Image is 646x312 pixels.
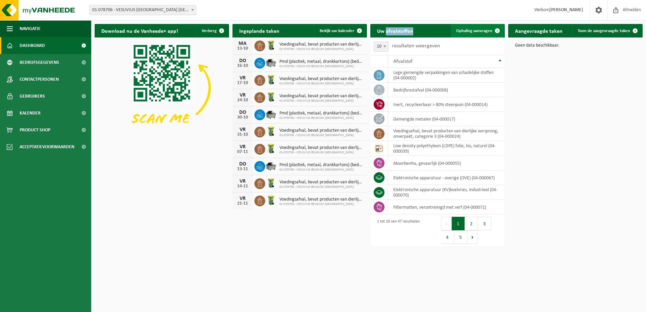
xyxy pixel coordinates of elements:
span: Voedingsafval, bevat producten van dierlijke oorsprong, onverpakt, categorie 3 [279,180,364,185]
button: Verberg [196,24,228,37]
span: 01-078706 - VESUVIUS BELGIUM [GEOGRAPHIC_DATA] [279,99,364,103]
button: 1 [452,217,465,230]
img: WB-5000-GAL-GY-01 [265,57,277,68]
a: Toon de aangevraagde taken [572,24,642,37]
button: Previous [441,217,452,230]
p: Geen data beschikbaar. [515,43,636,48]
div: VR [236,196,249,201]
div: 17-10 [236,81,249,85]
span: 01-078706 - VESUVIUS BELGIUM [GEOGRAPHIC_DATA] [279,47,364,51]
div: 1 tot 10 van 47 resultaten [374,216,420,244]
div: VR [236,144,249,150]
td: low density polyethyleen (LDPE) folie, los, naturel (04-000039) [388,141,505,156]
td: inert, recycleerbaar > 80% steenpuin (04-000014) [388,97,505,112]
div: VR [236,179,249,184]
img: WB-0140-HPE-GN-50 [265,177,277,189]
span: Bedrijfsgegevens [20,54,59,71]
td: elektronische apparatuur (KV)koelvries, industrieel (04-000070) [388,185,505,200]
img: WB-0140-HPE-GN-50 [265,91,277,103]
span: Kalender [20,105,41,122]
span: Pmd (plastiek, metaal, drankkartons) (bedrijven) [279,111,364,116]
span: Toon de aangevraagde taken [578,29,630,33]
div: 21-11 [236,201,249,206]
span: Contactpersonen [20,71,59,88]
a: Bekijk uw kalender [314,24,366,37]
td: voedingsafval, bevat producten van dierlijke oorsprong, onverpakt, categorie 3 (04-000024) [388,126,505,141]
button: 3 [478,217,491,230]
img: WB-0140-HPE-GN-50 [265,126,277,137]
span: 01-078706 - VESUVIUS BELGIUM [GEOGRAPHIC_DATA] [279,185,364,189]
span: Voedingsafval, bevat producten van dierlijke oorsprong, onverpakt, categorie 3 [279,145,364,151]
span: Product Shop [20,122,50,138]
div: 07-11 [236,150,249,154]
span: Voedingsafval, bevat producten van dierlijke oorsprong, onverpakt, categorie 3 [279,128,364,133]
div: 16-10 [236,63,249,68]
span: 01-078706 - VESUVIUS BELGIUM NV - OOSTENDE [90,5,196,15]
td: filtermatten, verontreinigd met verf (04-000071) [388,200,505,214]
button: 2 [465,217,478,230]
div: VR [236,75,249,81]
span: 10 [374,42,389,52]
img: WB-5000-GAL-GY-01 [265,108,277,120]
td: absorbentia, gevaarlijk (04-000055) [388,156,505,171]
strong: [PERSON_NAME] [549,7,583,12]
img: WB-5000-GAL-GY-01 [265,160,277,172]
div: 13-10 [236,46,249,51]
td: gemengde metalen (04-000017) [388,112,505,126]
span: 01-078706 - VESUVIUS BELGIUM NV - OOSTENDE [89,5,196,15]
button: 4 [441,230,454,244]
div: DO [236,161,249,167]
span: 01-078706 - VESUVIUS BELGIUM [GEOGRAPHIC_DATA] [279,116,364,120]
h2: Download nu de Vanheede+ app! [95,24,185,37]
img: WB-0140-HPE-GN-50 [265,143,277,154]
img: Download de VHEPlus App [95,37,229,138]
h2: Aangevraagde taken [508,24,569,37]
label: resultaten weergeven [392,43,440,49]
td: bedrijfsrestafval (04-000008) [388,83,505,97]
div: VR [236,93,249,98]
span: Acceptatievoorwaarden [20,138,74,155]
div: DO [236,110,249,115]
span: Navigatie [20,20,41,37]
span: Pmd (plastiek, metaal, drankkartons) (bedrijven) [279,59,364,64]
span: 01-078706 - VESUVIUS BELGIUM [GEOGRAPHIC_DATA] [279,82,364,86]
div: DO [236,58,249,63]
span: 01-078706 - VESUVIUS BELGIUM [GEOGRAPHIC_DATA] [279,133,364,137]
span: Voedingsafval, bevat producten van dierlijke oorsprong, onverpakt, categorie 3 [279,197,364,202]
span: Pmd (plastiek, metaal, drankkartons) (bedrijven) [279,162,364,168]
span: Ophaling aanvragen [456,29,492,33]
td: elektronische apparatuur - overige (OVE) (04-000067) [388,171,505,185]
img: WB-0140-HPE-GN-50 [265,40,277,51]
div: MA [236,41,249,46]
span: Afvalstof [393,59,413,64]
span: Voedingsafval, bevat producten van dierlijke oorsprong, onverpakt, categorie 3 [279,42,364,47]
img: WB-0140-HPE-GN-50 [265,74,277,85]
span: 01-078706 - VESUVIUS BELGIUM [GEOGRAPHIC_DATA] [279,64,364,69]
img: WB-0140-HPE-GN-50 [265,194,277,206]
span: Bekijk uw kalender [320,29,354,33]
span: 10 [374,42,388,51]
div: 13-11 [236,167,249,172]
div: 30-10 [236,115,249,120]
div: VR [236,127,249,132]
div: 31-10 [236,132,249,137]
td: lege gemengde verpakkingen van schadelijke stoffen (04-000002) [388,68,505,83]
span: Voedingsafval, bevat producten van dierlijke oorsprong, onverpakt, categorie 3 [279,94,364,99]
div: 14-11 [236,184,249,189]
h2: Ingeplande taken [232,24,286,37]
span: Voedingsafval, bevat producten van dierlijke oorsprong, onverpakt, categorie 3 [279,76,364,82]
button: Next [467,230,478,244]
span: 01-078706 - VESUVIUS BELGIUM [GEOGRAPHIC_DATA] [279,151,364,155]
div: 24-10 [236,98,249,103]
button: 5 [454,230,467,244]
span: Dashboard [20,37,45,54]
span: Gebruikers [20,88,45,105]
span: 01-078706 - VESUVIUS BELGIUM [GEOGRAPHIC_DATA] [279,202,364,206]
span: 01-078706 - VESUVIUS BELGIUM [GEOGRAPHIC_DATA] [279,168,364,172]
h2: Uw afvalstoffen [370,24,420,37]
a: Ophaling aanvragen [451,24,504,37]
span: Verberg [202,29,217,33]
